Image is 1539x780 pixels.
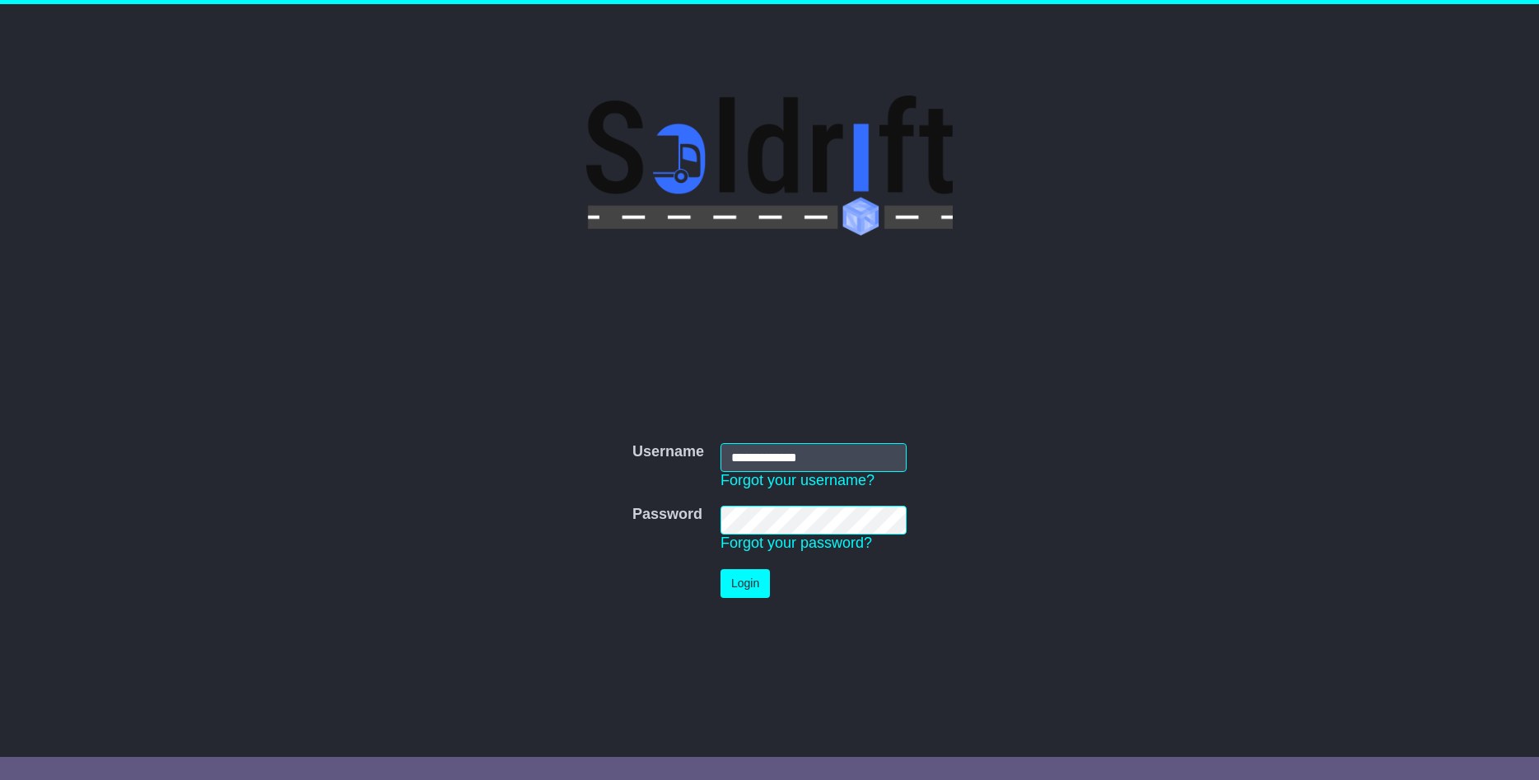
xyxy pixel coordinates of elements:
a: Forgot your username? [721,472,874,488]
label: Username [632,443,704,461]
label: Password [632,506,702,524]
a: Forgot your password? [721,535,872,551]
button: Login [721,569,770,598]
img: Soldrift Pty Ltd [586,96,953,236]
